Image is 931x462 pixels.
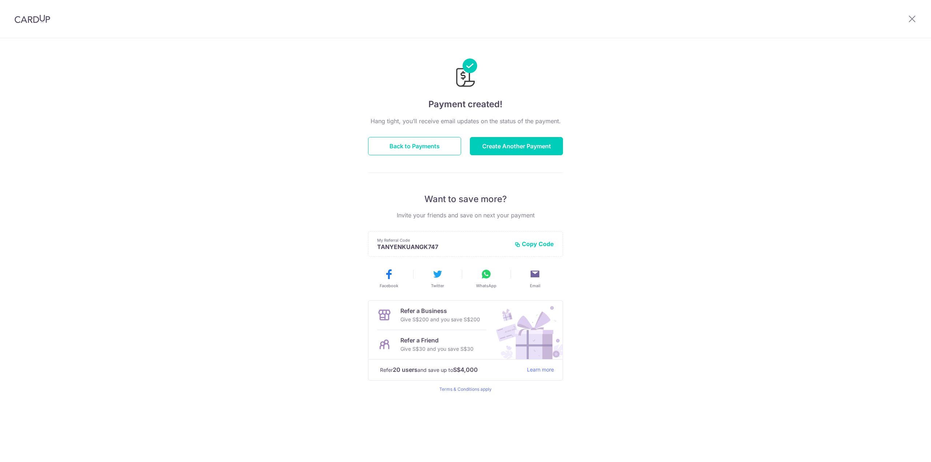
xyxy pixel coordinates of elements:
[530,283,540,289] span: Email
[476,283,496,289] span: WhatsApp
[367,268,410,289] button: Facebook
[400,336,474,345] p: Refer a Friend
[400,345,474,353] p: Give S$30 and you save S$30
[431,283,444,289] span: Twitter
[368,211,563,220] p: Invite your friends and save on next your payment
[377,243,509,250] p: TANYENKUANGK747
[368,137,461,155] button: Back to Payments
[453,365,478,374] strong: S$4,000
[400,315,480,324] p: Give S$200 and you save S$200
[416,268,459,289] button: Twitter
[527,365,554,374] a: Learn more
[454,59,477,89] img: Payments
[515,240,554,248] button: Copy Code
[514,268,556,289] button: Email
[465,268,508,289] button: WhatsApp
[380,283,398,289] span: Facebook
[439,386,492,392] a: Terms & Conditions apply
[489,301,563,359] img: Refer
[393,365,417,374] strong: 20 users
[368,98,563,111] h4: Payment created!
[15,15,50,23] img: CardUp
[368,193,563,205] p: Want to save more?
[380,365,521,374] p: Refer and save up to
[400,306,480,315] p: Refer a Business
[470,137,563,155] button: Create Another Payment
[368,117,563,125] p: Hang tight, you’ll receive email updates on the status of the payment.
[377,237,509,243] p: My Referral Code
